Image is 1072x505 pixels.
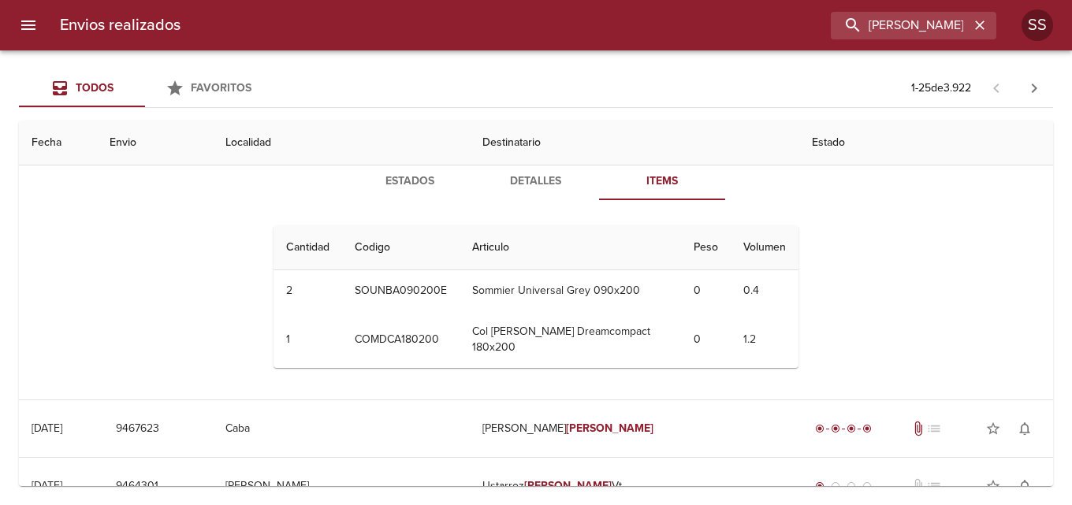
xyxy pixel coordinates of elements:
td: 1 [274,311,342,368]
span: radio_button_checked [815,481,824,491]
span: radio_button_checked [831,424,840,433]
div: Abrir información de usuario [1022,9,1053,41]
div: Tabs detalle de guia [347,162,725,200]
button: Activar notificaciones [1009,413,1040,444]
td: Sommier Universal Grey 090x200 [460,270,682,311]
td: 0.4 [731,270,798,311]
td: 1.2 [731,311,798,368]
span: radio_button_checked [862,424,872,433]
div: [DATE] [32,421,62,435]
h6: Envios realizados [60,13,181,38]
th: Estado [799,121,1053,165]
span: radio_button_unchecked [847,481,856,491]
span: notifications_none [1017,421,1033,436]
th: Articulo [460,225,682,270]
td: 0 [681,270,731,311]
button: 9467623 [110,414,166,444]
span: Pagina anterior [977,80,1015,95]
th: Destinatario [470,121,799,165]
div: Tabs Envios [19,69,271,107]
th: Envio [97,121,213,165]
span: Estados [356,172,463,191]
span: radio_button_checked [815,424,824,433]
div: Entregado [812,421,875,436]
span: 9467623 [116,419,159,439]
em: [PERSON_NAME] [566,421,653,435]
span: radio_button_unchecked [862,481,872,491]
span: No tiene pedido asociado [926,421,942,436]
div: Generado [812,478,875,494]
span: 9464301 [116,477,158,496]
span: radio_button_checked [847,424,856,433]
td: COMDCA180200 [342,311,460,368]
input: buscar [831,12,970,39]
td: SOUNBA090200E [342,270,460,311]
th: Peso [681,225,731,270]
span: star_border [985,478,1001,494]
button: Agregar a favoritos [977,470,1009,502]
span: star_border [985,421,1001,436]
span: Items [609,172,716,191]
span: Favoritos [191,81,251,95]
span: Pagina siguiente [1015,69,1053,107]
p: 1 - 25 de 3.922 [911,80,971,96]
th: Volumen [731,225,798,270]
td: 0 [681,311,731,368]
span: No tiene pedido asociado [926,478,942,494]
button: Agregar a favoritos [977,413,1009,444]
div: SS [1022,9,1053,41]
th: Localidad [213,121,470,165]
th: Codigo [342,225,460,270]
span: No tiene documentos adjuntos [910,478,926,494]
div: [DATE] [32,479,62,492]
span: Tiene documentos adjuntos [910,421,926,436]
td: Caba [213,400,470,457]
td: [PERSON_NAME] [470,400,799,457]
table: Tabla de Items [274,225,799,368]
span: notifications_none [1017,478,1033,494]
button: Activar notificaciones [1009,470,1040,502]
span: Todos [76,81,114,95]
th: Fecha [19,121,97,165]
button: menu [9,6,47,44]
td: 2 [274,270,342,311]
th: Cantidad [274,225,342,270]
button: 9464301 [110,472,165,501]
span: Detalles [482,172,590,191]
span: radio_button_unchecked [831,481,840,491]
td: Col [PERSON_NAME] Dreamcompact 180x200 [460,311,682,368]
em: [PERSON_NAME] [524,479,612,492]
